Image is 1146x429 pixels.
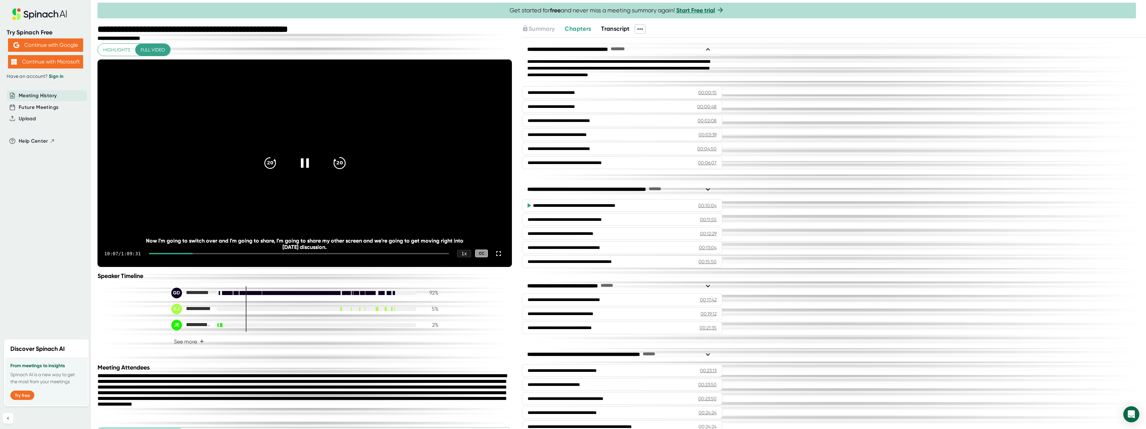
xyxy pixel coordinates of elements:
div: 00:23:50 [698,395,717,402]
span: Help Center [19,137,48,145]
button: Try free [10,391,34,400]
div: Try Spinach Free [7,29,84,36]
div: Jordan Engelking [171,320,211,330]
button: See more+ [171,336,207,347]
div: KJ [171,304,182,314]
div: GD [171,288,182,298]
div: Meeting Attendees [98,364,514,371]
div: Kadian Jones [171,304,211,314]
img: Aehbyd4JwY73AAAAAElFTkSuQmCC [13,42,19,48]
div: 00:17:42 [700,296,717,303]
button: Highlights [98,44,136,56]
div: Guay, Denis [171,288,211,298]
div: Speaker Timeline [98,272,512,280]
div: 00:10:04 [698,202,717,209]
div: Open Intercom Messenger [1123,406,1139,422]
button: Upload [19,115,36,123]
div: 5 % [422,306,438,312]
div: 00:21:35 [700,324,717,331]
button: Transcript [601,24,630,33]
button: Collapse sidebar [3,413,13,424]
div: 00:24:24 [699,409,717,416]
button: Help Center [19,137,55,145]
div: 00:00:15 [698,89,717,96]
div: 00:23:13 [700,367,717,374]
button: Summary [522,24,555,33]
div: 00:04:50 [697,145,717,152]
div: 00:13:04 [699,244,717,251]
div: Upgrade to access [522,24,565,34]
h3: From meetings to insights [10,363,82,369]
div: Have an account? [7,74,84,80]
div: 00:23:50 [698,381,717,388]
span: Transcript [601,25,630,32]
button: Chapters [565,24,591,33]
p: Spinach AI is a new way to get the most from your meetings [10,371,82,385]
div: CC [475,250,488,257]
button: Future Meetings [19,104,58,111]
span: Chapters [565,25,591,32]
span: + [200,339,204,344]
div: 10:07 / 1:09:31 [104,251,141,256]
div: 00:19:12 [701,310,717,317]
span: Summary [529,25,555,32]
div: 2 % [422,322,438,328]
div: 00:00:48 [697,103,717,110]
h2: Discover Spinach AI [10,344,65,353]
span: Full video [141,46,165,54]
div: 00:12:29 [700,230,717,237]
div: 92 % [422,290,438,296]
button: Meeting History [19,92,57,100]
div: 00:03:39 [699,131,717,138]
button: Continue with Microsoft [8,55,83,68]
div: 00:02:08 [698,117,717,124]
div: 00:15:50 [699,258,717,265]
a: Start Free trial [676,7,715,14]
div: 1 x [457,250,471,257]
b: free [550,7,561,14]
span: Get started for and never miss a meeting summary again! [510,7,724,14]
button: Continue with Google [8,38,83,52]
a: Sign in [49,74,63,79]
div: Now I'm going to switch over and I'm going to share, I'm going to share my other screen and we're... [139,238,470,250]
button: Full video [135,44,170,56]
div: JE [171,320,182,330]
div: 00:11:55 [700,216,717,223]
div: 00:06:07 [698,159,717,166]
span: Highlights [103,46,130,54]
